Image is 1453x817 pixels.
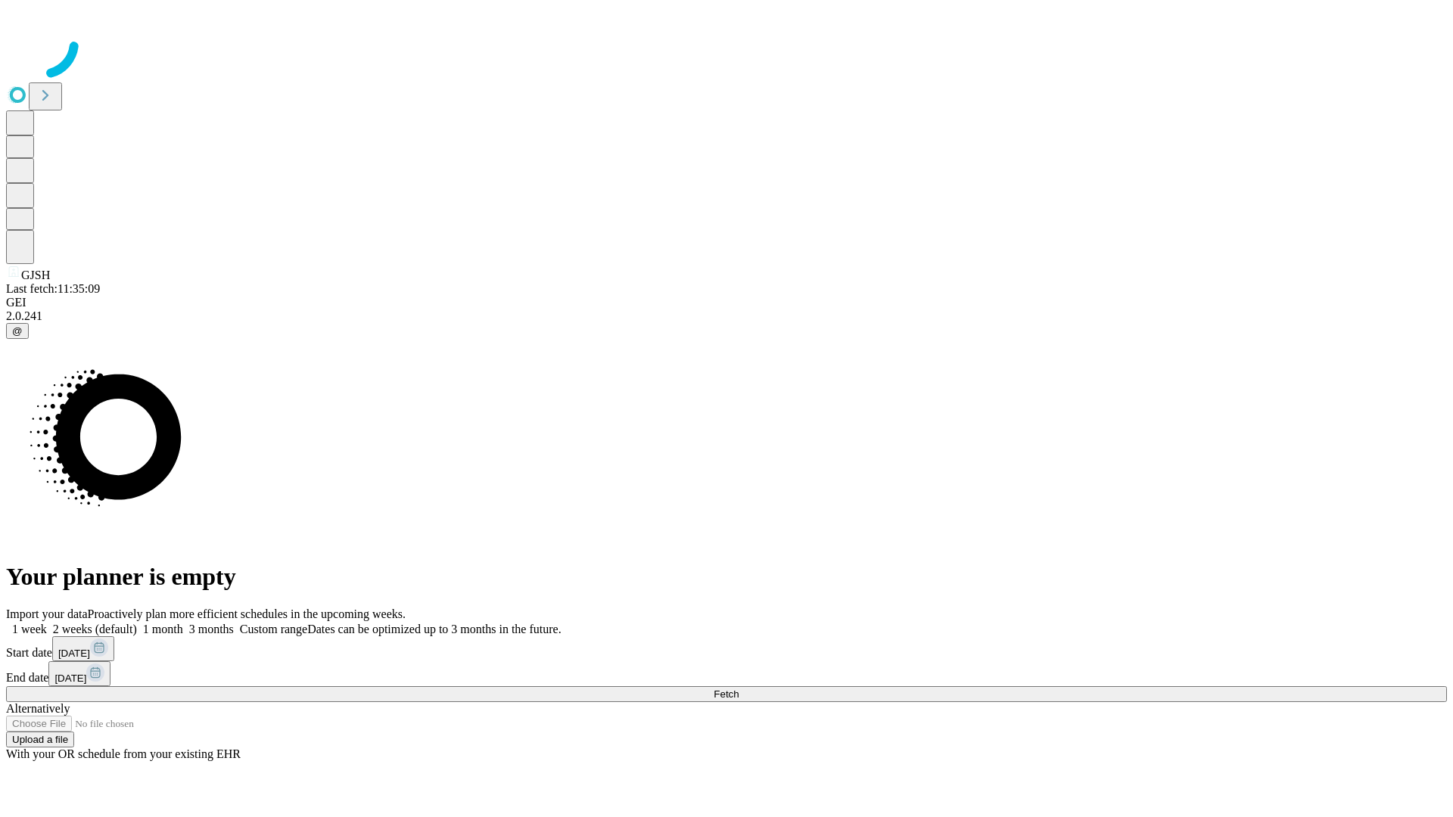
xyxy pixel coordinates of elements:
[6,702,70,715] span: Alternatively
[48,661,110,686] button: [DATE]
[6,323,29,339] button: @
[240,623,307,635] span: Custom range
[714,688,739,700] span: Fetch
[6,296,1447,309] div: GEI
[6,686,1447,702] button: Fetch
[6,282,100,295] span: Last fetch: 11:35:09
[21,269,50,281] span: GJSH
[143,623,183,635] span: 1 month
[88,607,406,620] span: Proactively plan more efficient schedules in the upcoming weeks.
[53,623,137,635] span: 2 weeks (default)
[6,747,241,760] span: With your OR schedule from your existing EHR
[52,636,114,661] button: [DATE]
[307,623,561,635] span: Dates can be optimized up to 3 months in the future.
[54,673,86,684] span: [DATE]
[6,636,1447,661] div: Start date
[12,325,23,337] span: @
[6,607,88,620] span: Import your data
[6,563,1447,591] h1: Your planner is empty
[6,309,1447,323] div: 2.0.241
[12,623,47,635] span: 1 week
[6,661,1447,686] div: End date
[6,732,74,747] button: Upload a file
[58,648,90,659] span: [DATE]
[189,623,234,635] span: 3 months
